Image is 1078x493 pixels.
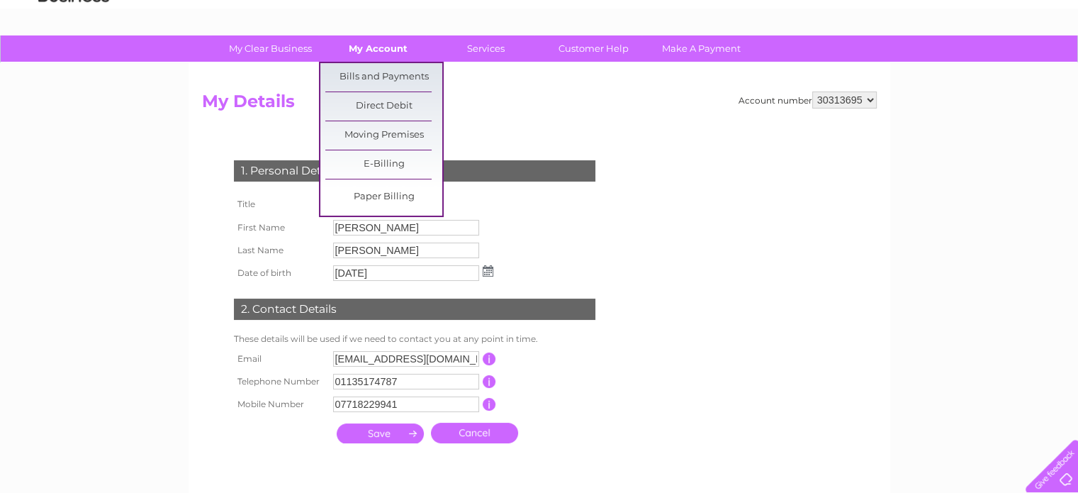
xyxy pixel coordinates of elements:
a: Customer Help [535,35,652,62]
a: Paper Billing [325,183,442,211]
a: 0333 014 3131 [811,7,909,25]
a: Bills and Payments [325,63,442,92]
input: Submit [337,423,424,443]
a: My Account [320,35,437,62]
input: Information [483,398,496,411]
div: 2. Contact Details [234,299,595,320]
a: Make A Payment [643,35,760,62]
a: My Clear Business [212,35,329,62]
a: Blog [955,60,975,71]
a: E-Billing [325,150,442,179]
th: Mobile Number [230,393,330,416]
th: Email [230,348,330,370]
th: First Name [230,216,330,239]
th: Title [230,192,330,216]
input: Information [483,375,496,388]
a: Water [829,60,855,71]
img: ... [483,265,493,277]
a: Services [427,35,544,62]
a: Telecoms [904,60,946,71]
th: Date of birth [230,262,330,284]
a: Log out [1031,60,1065,71]
a: Direct Debit [325,92,442,121]
div: 1. Personal Details [234,160,595,182]
input: Information [483,353,496,365]
div: Clear Business is a trading name of Verastar Limited (registered in [GEOGRAPHIC_DATA] No. 3667643... [205,8,875,69]
img: logo.png [38,37,110,80]
a: Contact [984,60,1018,71]
a: Moving Premises [325,121,442,150]
th: Telephone Number [230,370,330,393]
th: Last Name [230,239,330,262]
a: Energy [864,60,895,71]
div: Account number [739,92,877,109]
a: Cancel [431,423,518,443]
h2: My Details [202,92,877,118]
td: These details will be used if we need to contact you at any point in time. [230,331,599,348]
